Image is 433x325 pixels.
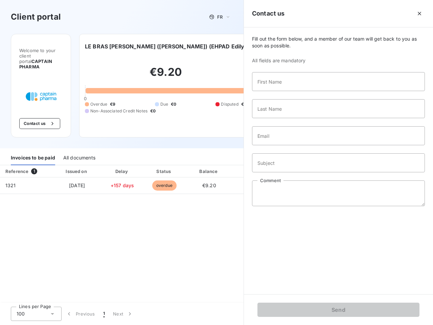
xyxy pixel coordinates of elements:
div: Invoices to be paid [11,151,55,165]
span: [DATE] [69,182,85,188]
span: overdue [152,180,177,191]
div: Reference [5,169,28,174]
span: +157 days [111,182,134,188]
button: Previous [62,307,99,321]
button: Contact us [19,118,60,129]
span: 1 [103,310,105,317]
span: CAPTAIN PHARMA [19,59,52,69]
span: Overdue [90,101,107,107]
span: 0 [84,96,87,101]
span: 100 [17,310,25,317]
button: 1 [99,307,109,321]
span: Fill out the form below, and a member of our team will get back to you as soon as possible. [252,36,425,49]
input: placeholder [252,99,425,118]
span: €0 [171,101,176,107]
h2: €9.20 [85,65,247,86]
button: Next [109,307,137,321]
span: 1321 [5,182,16,188]
span: €9.20 [202,182,216,188]
span: Non-Associated Credit Notes [90,108,147,114]
div: Balance [187,168,231,175]
div: Issued on [53,168,100,175]
input: placeholder [252,72,425,91]
input: placeholder [252,153,425,172]
h5: Contact us [252,9,285,18]
span: 1 [31,168,37,174]
span: Due [160,101,168,107]
div: All documents [63,151,95,165]
button: Send [257,303,419,317]
div: Attachments [234,168,289,175]
span: Welcome to your client portal [19,48,63,69]
h3: Client portal [11,11,61,23]
span: €0 [150,108,156,114]
span: Disputed [221,101,238,107]
img: Company logo [19,86,63,107]
div: Status [144,168,184,175]
span: FR [217,14,223,20]
span: All fields are mandatory [252,57,425,64]
span: €0 [241,101,247,107]
input: placeholder [252,126,425,145]
div: Delay [103,168,142,175]
span: €9 [110,101,115,107]
h6: LE BRAS [PERSON_NAME] ([PERSON_NAME]) (EHPAD Edilys Rennes) [85,42,272,50]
